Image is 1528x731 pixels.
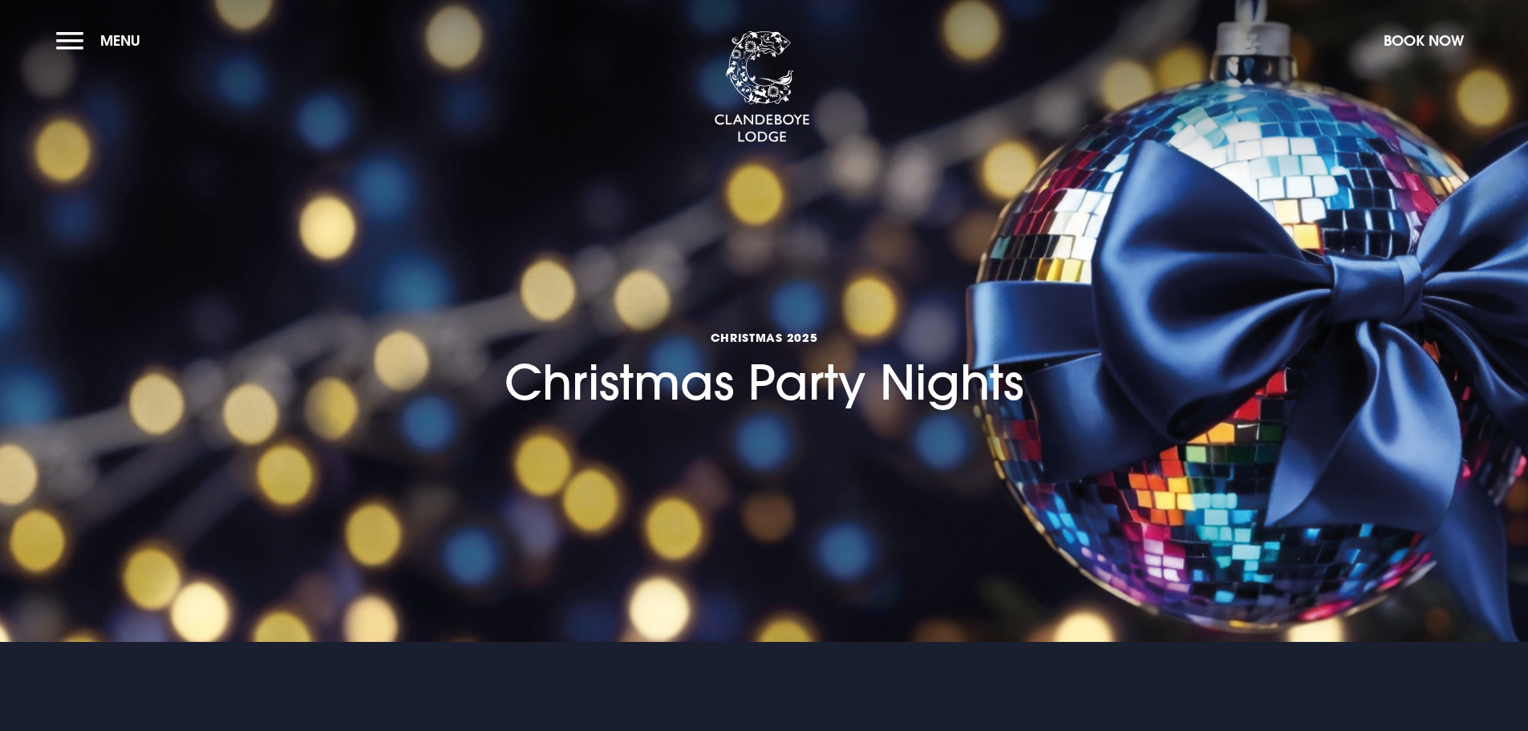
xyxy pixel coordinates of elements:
[714,31,810,144] img: Clandeboye Lodge
[505,239,1023,411] h1: Christmas Party Nights
[100,31,140,50] span: Menu
[1376,23,1472,58] button: Book Now
[505,330,1023,345] span: Christmas 2025
[56,23,148,58] button: Menu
